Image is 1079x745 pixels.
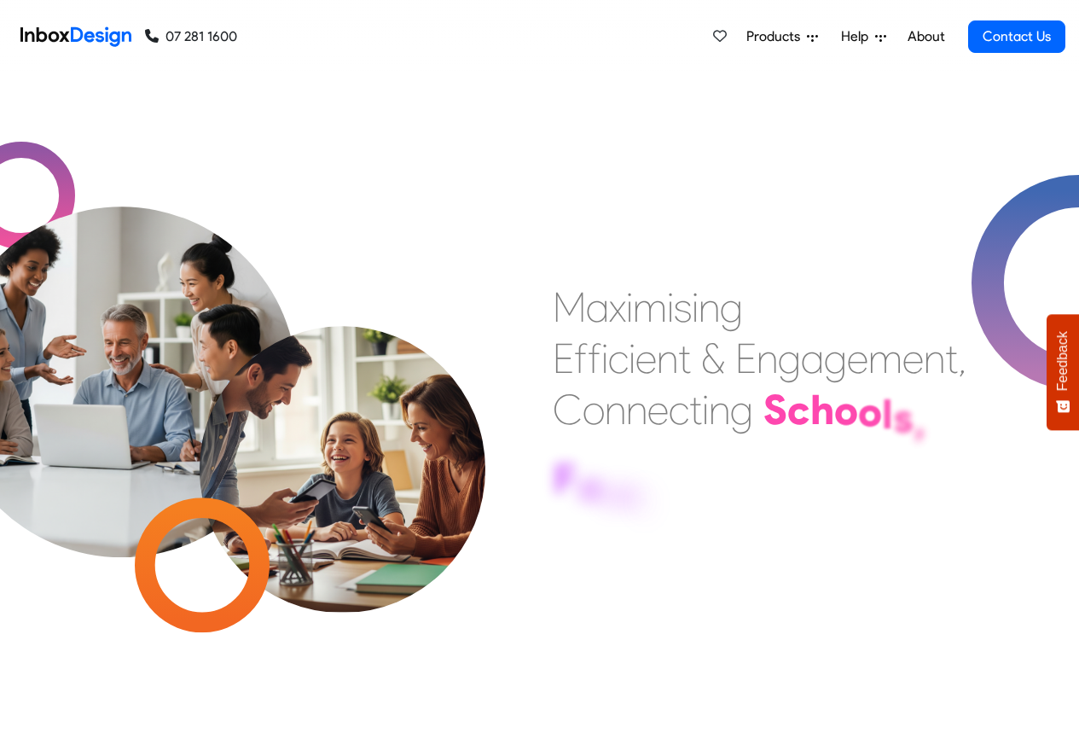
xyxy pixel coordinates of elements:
span: Products [746,26,807,47]
div: g [720,282,743,333]
div: a [801,333,824,384]
div: t [689,384,702,435]
div: Maximising Efficient & Engagement, Connecting Schools, Families, and Students. [553,282,966,538]
div: t [678,333,691,384]
div: & [701,333,725,384]
div: e [847,333,868,384]
div: e [902,333,924,384]
div: i [601,333,608,384]
div: e [647,384,669,435]
div: , [958,333,966,384]
div: n [626,384,647,435]
div: n [657,333,678,384]
div: s [893,392,914,443]
div: C [553,384,583,435]
div: a [577,460,601,511]
div: o [583,384,605,435]
div: g [730,384,753,435]
div: n [699,282,720,333]
div: m [868,333,902,384]
a: 07 281 1600 [145,26,237,47]
div: g [778,333,801,384]
div: , [914,397,925,448]
div: t [945,333,958,384]
a: About [902,20,949,54]
div: i [692,282,699,333]
div: F [553,453,577,504]
div: i [702,384,709,435]
div: h [810,384,834,435]
div: o [858,386,882,437]
div: S [763,384,787,435]
div: c [669,384,689,435]
div: i [638,476,649,527]
div: n [924,333,945,384]
div: n [605,384,626,435]
div: g [824,333,847,384]
div: i [667,282,674,333]
div: l [882,388,893,439]
div: E [735,333,757,384]
a: Products [740,20,825,54]
div: f [588,333,601,384]
div: i [626,282,633,333]
span: Feedback [1055,331,1070,391]
div: M [553,282,586,333]
div: s [674,282,692,333]
div: E [553,333,574,384]
div: i [629,333,635,384]
a: Contact Us [968,20,1065,53]
span: Help [841,26,875,47]
div: n [709,384,730,435]
div: o [834,385,858,436]
img: parents_with_child.png [164,255,521,613]
div: m [601,468,638,519]
div: f [574,333,588,384]
div: c [608,333,629,384]
div: x [609,282,626,333]
div: n [757,333,778,384]
div: e [635,333,657,384]
a: Help [834,20,893,54]
div: m [633,282,667,333]
div: a [586,282,609,333]
button: Feedback - Show survey [1047,314,1079,430]
div: c [787,384,810,435]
